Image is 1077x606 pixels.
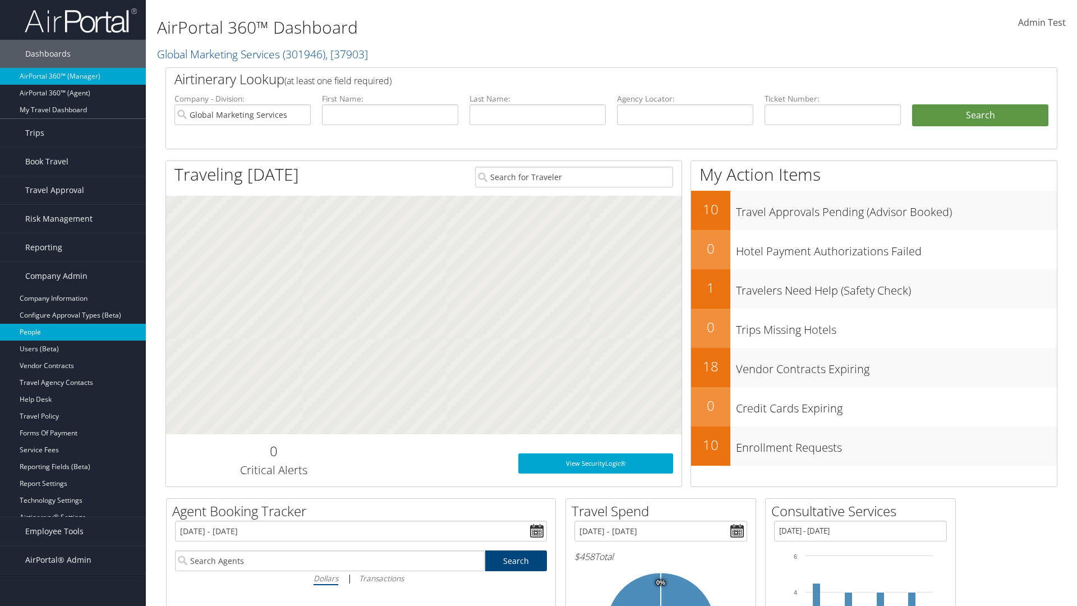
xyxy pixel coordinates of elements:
tspan: 0% [656,580,665,586]
span: , [ 37903 ] [325,47,368,62]
input: Search for Traveler [475,167,673,187]
h2: Consultative Services [771,502,955,521]
a: View SecurityLogic® [518,453,673,474]
label: First Name: [322,93,458,104]
span: $458 [574,550,595,563]
h3: Enrollment Requests [736,434,1057,456]
h2: 0 [174,442,372,461]
h1: Traveling [DATE] [174,163,299,186]
img: airportal-logo.png [25,7,137,34]
button: Search [912,104,1048,127]
tspan: 6 [794,553,797,560]
a: Global Marketing Services [157,47,368,62]
div: | [175,571,547,585]
h2: 10 [691,200,730,219]
span: Reporting [25,233,62,261]
i: Dollars [314,573,338,584]
h3: Travel Approvals Pending (Advisor Booked) [736,199,1057,220]
i: Transactions [359,573,404,584]
tspan: 4 [794,589,797,596]
span: Book Travel [25,148,68,176]
span: Dashboards [25,40,71,68]
span: Employee Tools [25,517,84,545]
span: AirPortal® Admin [25,546,91,574]
h2: 0 [691,239,730,258]
h2: 10 [691,435,730,454]
label: Company - Division: [174,93,311,104]
h1: My Action Items [691,163,1057,186]
span: Travel Approval [25,176,84,204]
h2: Agent Booking Tracker [172,502,555,521]
h1: AirPortal 360™ Dashboard [157,16,763,39]
h3: Hotel Payment Authorizations Failed [736,238,1057,259]
h2: 0 [691,318,730,337]
h2: Airtinerary Lookup [174,70,974,89]
h3: Travelers Need Help (Safety Check) [736,277,1057,299]
a: 1Travelers Need Help (Safety Check) [691,269,1057,309]
h3: Trips Missing Hotels [736,316,1057,338]
a: 18Vendor Contracts Expiring [691,348,1057,387]
span: ( 301946 ) [283,47,325,62]
h2: 0 [691,396,730,415]
h6: Total [574,550,747,563]
a: 10Travel Approvals Pending (Advisor Booked) [691,191,1057,230]
a: 0Hotel Payment Authorizations Failed [691,230,1057,269]
label: Agency Locator: [617,93,753,104]
h3: Critical Alerts [174,462,372,478]
label: Ticket Number: [765,93,901,104]
h3: Credit Cards Expiring [736,395,1057,416]
h3: Vendor Contracts Expiring [736,356,1057,377]
input: Search Agents [175,550,485,571]
h2: 1 [691,278,730,297]
h2: 18 [691,357,730,376]
a: 0Credit Cards Expiring [691,387,1057,426]
span: Risk Management [25,205,93,233]
span: (at least one field required) [284,75,392,87]
span: Admin Test [1018,16,1066,29]
a: Admin Test [1018,6,1066,40]
span: Trips [25,119,44,147]
a: 10Enrollment Requests [691,426,1057,466]
a: Search [485,550,547,571]
label: Last Name: [470,93,606,104]
span: Company Admin [25,262,88,290]
a: 0Trips Missing Hotels [691,309,1057,348]
h2: Travel Spend [572,502,756,521]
